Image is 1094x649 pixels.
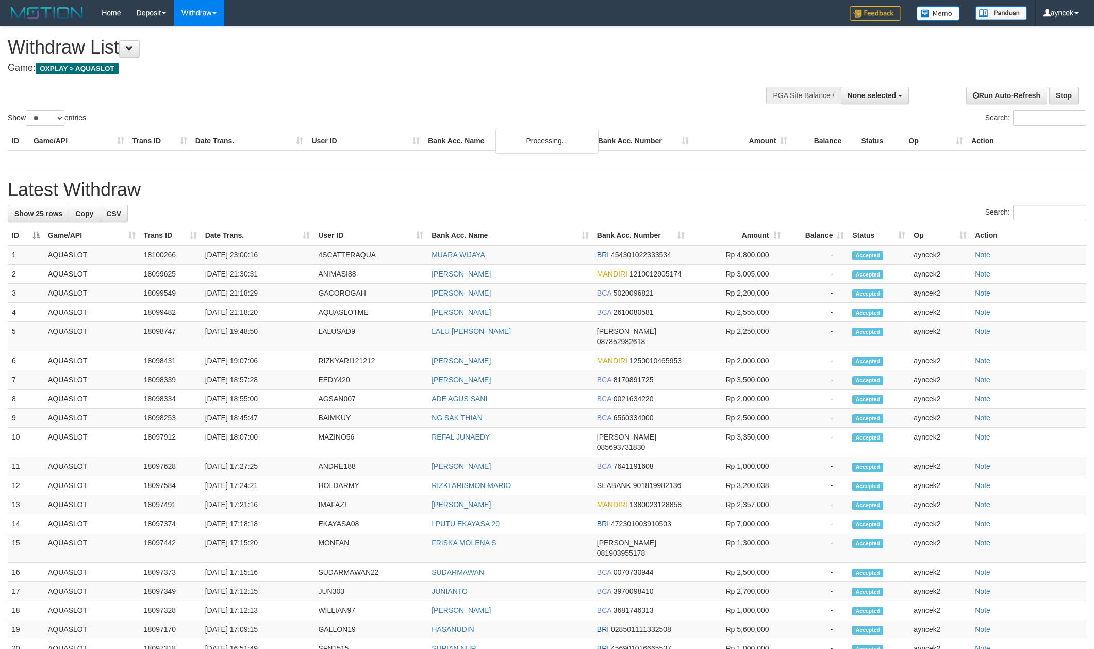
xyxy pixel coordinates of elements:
td: Rp 3,200,038 [689,476,785,495]
span: Accepted [852,433,883,442]
td: [DATE] 18:07:00 [201,428,314,457]
span: BCA [597,414,611,422]
span: Accepted [852,482,883,491]
span: Accepted [852,501,883,510]
th: User ID [307,132,424,151]
td: 18099482 [140,303,201,322]
td: 13 [8,495,44,514]
td: Rp 2,500,000 [689,409,785,428]
td: AQUASLOT [44,514,140,533]
td: Rp 1,300,000 [689,533,785,563]
td: - [785,284,849,303]
td: [DATE] 18:55:00 [201,390,314,409]
td: EEDY420 [314,370,427,390]
span: Show 25 rows [14,209,62,218]
td: ayncek2 [909,245,971,265]
td: - [785,265,849,284]
td: - [785,601,849,620]
span: Accepted [852,539,883,548]
th: Op [904,132,967,151]
a: [PERSON_NAME] [432,606,491,614]
input: Search: [1013,110,1086,126]
td: Rp 3,350,000 [689,428,785,457]
a: JUNIANTO [432,587,468,595]
h1: Withdraw List [8,37,719,58]
td: 18 [8,601,44,620]
td: AGSAN007 [314,390,427,409]
th: Action [967,132,1086,151]
td: Rp 2,555,000 [689,303,785,322]
td: 10 [8,428,44,457]
td: AQUASLOT [44,351,140,370]
span: Copy [75,209,93,218]
span: Accepted [852,251,883,260]
td: 11 [8,457,44,476]
th: Bank Acc. Name: activate to sort column ascending [427,226,593,245]
th: Status [857,132,904,151]
th: Action [971,226,1086,245]
span: Accepted [852,270,883,279]
span: MANDIRI [597,500,627,509]
span: Copy 3681746313 to clipboard [614,606,654,614]
a: Note [975,433,990,441]
span: Copy 2610080581 to clipboard [614,308,654,316]
a: FRISKA MOLENA S [432,539,496,547]
a: [PERSON_NAME] [432,356,491,365]
a: Note [975,606,990,614]
a: Note [975,568,990,576]
a: Show 25 rows [8,205,69,222]
a: Note [975,308,990,316]
span: SEABANK [597,481,631,490]
img: Feedback.jpg [850,6,901,21]
td: MAZINO56 [314,428,427,457]
td: 18097349 [140,582,201,601]
label: Search: [985,110,1086,126]
td: 18097628 [140,457,201,476]
td: ayncek2 [909,514,971,533]
td: - [785,390,849,409]
td: 7 [8,370,44,390]
td: ayncek2 [909,265,971,284]
a: MUARA WIJAYA [432,251,485,259]
span: None selected [848,91,897,100]
td: [DATE] 19:48:50 [201,322,314,351]
span: BCA [597,606,611,614]
span: Copy 087852982618 to clipboard [597,337,645,346]
td: 19 [8,620,44,639]
td: ayncek2 [909,476,971,495]
a: Note [975,462,990,470]
td: [DATE] 17:15:16 [201,563,314,582]
td: Rp 2,250,000 [689,322,785,351]
th: Bank Acc. Name [424,132,594,151]
a: Note [975,289,990,297]
td: [DATE] 21:18:20 [201,303,314,322]
td: 14 [8,514,44,533]
span: [PERSON_NAME] [597,327,656,335]
td: 18098253 [140,409,201,428]
td: 18098431 [140,351,201,370]
span: Copy 901819982136 to clipboard [633,481,681,490]
input: Search: [1013,205,1086,220]
span: Copy 5020096821 to clipboard [614,289,654,297]
td: - [785,563,849,582]
label: Show entries [8,110,86,126]
td: [DATE] 21:30:31 [201,265,314,284]
span: Copy 0070730944 to clipboard [614,568,654,576]
td: 18099549 [140,284,201,303]
span: Accepted [852,309,883,317]
span: Accepted [852,626,883,635]
td: RIZKYARI121212 [314,351,427,370]
td: SUDARMAWAN22 [314,563,427,582]
td: 18097442 [140,533,201,563]
td: - [785,457,849,476]
td: AQUASLOT [44,428,140,457]
td: ayncek2 [909,390,971,409]
th: Game/API: activate to sort column ascending [44,226,140,245]
td: IMAFAZI [314,495,427,514]
td: AQUASLOT [44,245,140,265]
span: Copy 1250010465953 to clipboard [629,356,682,365]
td: Rp 3,005,000 [689,265,785,284]
a: Note [975,414,990,422]
td: 9 [8,409,44,428]
td: ANDRE188 [314,457,427,476]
